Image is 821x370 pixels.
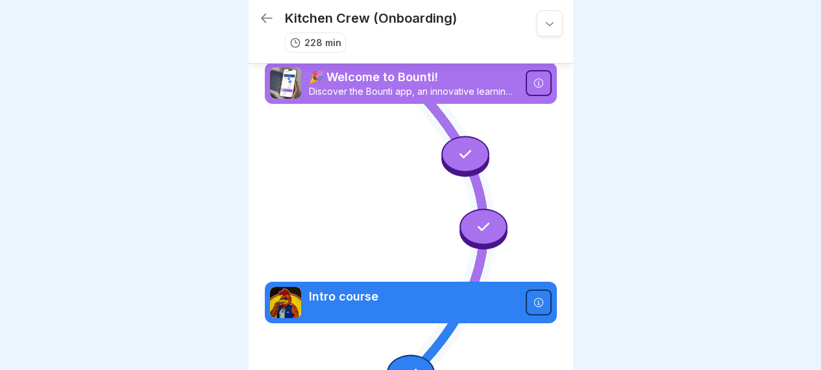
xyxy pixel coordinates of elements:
[309,288,518,305] p: Intro course
[309,86,518,97] p: Discover the Bounti app, an innovative learning platform that allows you to learn in a flexible a...
[270,68,301,99] img: b4eu0mai1tdt6ksd7nlke1so.png
[285,10,457,26] p: Kitchen Crew (Onboarding)
[304,36,341,49] p: 228 min
[309,69,518,86] p: 🎉 Welcome to Bounti!
[270,287,301,318] img: snc91y4odgtnypq904nm9imt.png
